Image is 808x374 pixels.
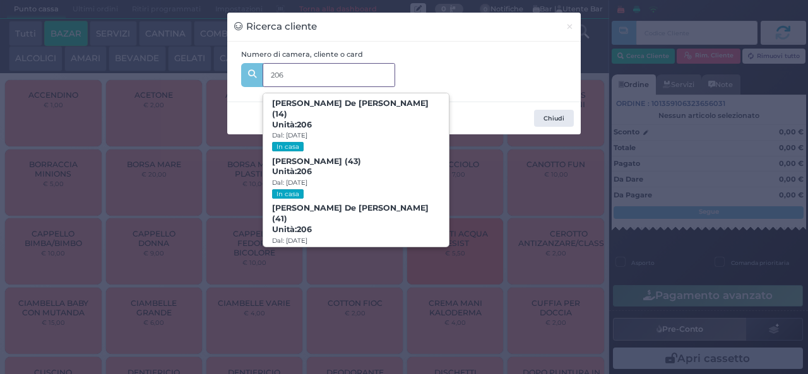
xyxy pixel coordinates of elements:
[272,120,312,131] span: Unità:
[559,13,581,41] button: Chiudi
[272,237,307,245] small: Dal: [DATE]
[272,167,312,177] span: Unità:
[297,167,312,176] strong: 206
[566,20,574,33] span: ×
[534,110,574,127] button: Chiudi
[297,225,312,234] strong: 206
[272,156,361,177] b: [PERSON_NAME] (43)
[272,189,303,199] small: In casa
[272,203,429,234] b: [PERSON_NAME] De [PERSON_NAME] (41)
[272,98,429,129] b: [PERSON_NAME] De [PERSON_NAME] (14)
[272,225,312,235] span: Unità:
[263,63,395,87] input: Es. 'Mario Rossi', '220' o '108123234234'
[272,131,307,139] small: Dal: [DATE]
[297,120,312,129] strong: 206
[272,142,303,151] small: In casa
[241,49,363,60] label: Numero di camera, cliente o card
[272,178,307,187] small: Dal: [DATE]
[234,20,317,34] h3: Ricerca cliente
